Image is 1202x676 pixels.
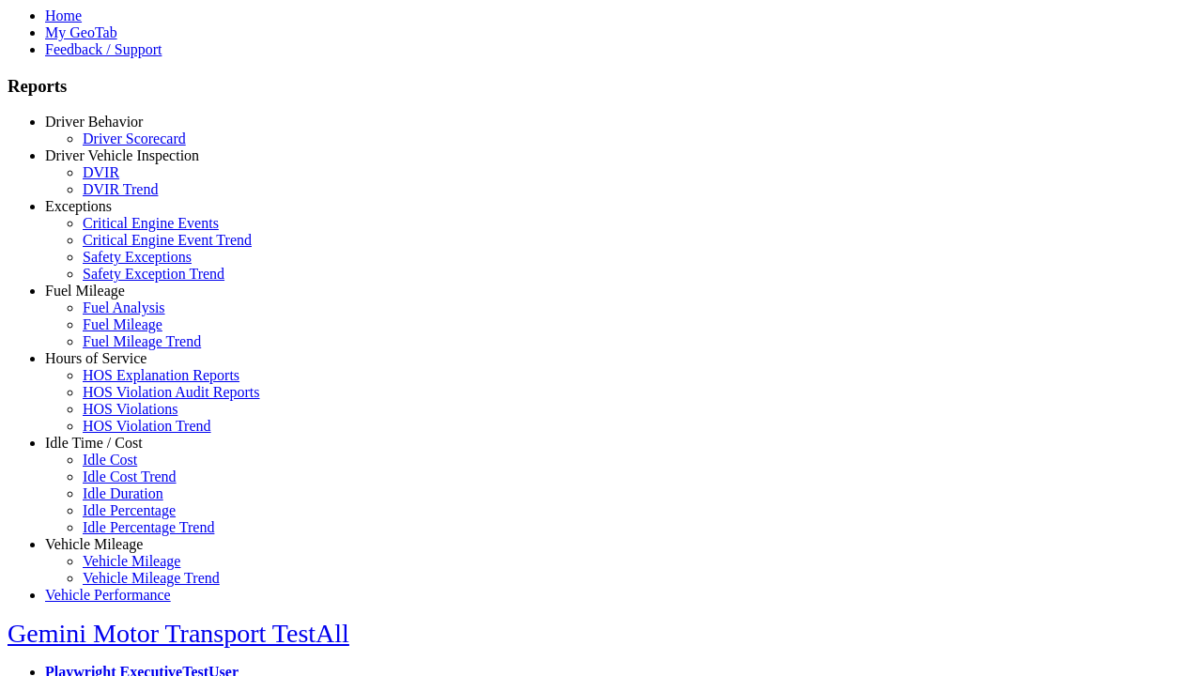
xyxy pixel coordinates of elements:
a: Fuel Mileage Trend [83,333,201,349]
a: Safety Exception Trend [83,266,224,282]
a: Idle Cost [83,452,137,468]
a: HOS Violation Trend [83,418,211,434]
a: Vehicle Performance [45,587,171,603]
a: Gemini Motor Transport TestAll [8,619,349,648]
a: Driver Behavior [45,114,143,130]
a: Idle Percentage [83,502,176,518]
a: Fuel Mileage [83,316,162,332]
a: Vehicle Mileage [83,553,180,569]
a: Safety Exceptions [83,249,192,265]
a: Vehicle Mileage Trend [83,570,220,586]
a: Critical Engine Events [83,215,219,231]
a: HOS Explanation Reports [83,367,239,383]
a: Exceptions [45,198,112,214]
a: DVIR Trend [83,181,158,197]
a: HOS Violation Audit Reports [83,384,260,400]
a: Critical Engine Event Trend [83,232,252,248]
a: My GeoTab [45,24,117,40]
h3: Reports [8,76,1194,97]
a: Fuel Mileage [45,283,125,299]
a: Driver Vehicle Inspection [45,147,199,163]
a: Feedback / Support [45,41,162,57]
a: Idle Cost Trend [83,469,177,484]
a: Hours of Service [45,350,146,366]
a: Driver Scorecard [83,131,186,146]
a: Idle Duration [83,485,163,501]
a: Idle Time / Cost [45,435,143,451]
a: HOS Violations [83,401,177,417]
a: Home [45,8,82,23]
a: Fuel Analysis [83,300,165,315]
a: DVIR [83,164,119,180]
a: Idle Percentage Trend [83,519,214,535]
a: Vehicle Mileage [45,536,143,552]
